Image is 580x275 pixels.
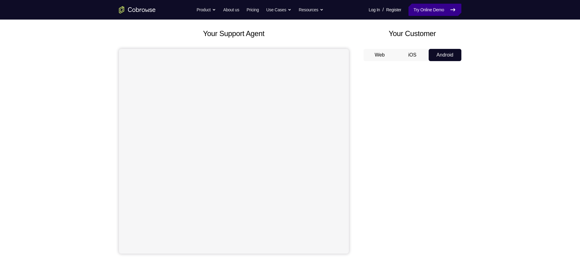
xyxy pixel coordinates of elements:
h2: Your Support Agent [119,28,349,39]
button: Web [364,49,396,61]
button: Use Cases [266,4,291,16]
span: / [382,6,384,13]
h2: Your Customer [364,28,461,39]
a: Go to the home page [119,6,156,13]
button: Android [429,49,461,61]
a: About us [223,4,239,16]
button: Product [197,4,216,16]
a: Log In [369,4,380,16]
a: Pricing [246,4,259,16]
button: iOS [396,49,429,61]
button: Resources [299,4,323,16]
a: Register [386,4,401,16]
a: Try Online Demo [408,4,461,16]
iframe: Agent [119,49,349,254]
